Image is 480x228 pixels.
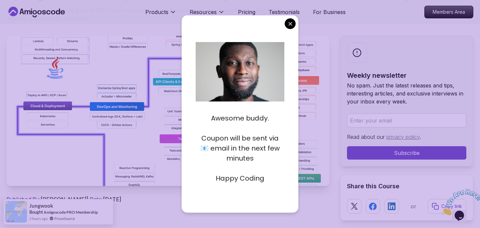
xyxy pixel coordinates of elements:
[44,210,98,215] a: Amigoscode PRO Membership
[29,203,53,209] span: jungwook
[439,186,480,218] iframe: chat widget
[269,8,300,16] a: Testimonials
[29,209,43,215] span: Bought
[54,216,75,221] a: ProveSource
[7,36,329,186] img: Spring Boot Roadmap 2025: The Complete Guide for Backend Developers thumbnail
[238,8,255,16] a: Pricing
[411,202,416,210] p: or
[190,8,217,16] p: Resources
[386,134,420,140] a: privacy policy
[7,195,329,203] p: [PERSON_NAME] | [DATE]
[145,8,168,16] p: Products
[190,8,225,21] button: Resources
[425,6,473,18] p: Members Area
[3,3,44,29] img: Chat attention grabber
[347,71,466,80] h2: Weekly newsletter
[347,146,466,160] button: Subscribe
[145,8,176,21] button: Products
[7,196,41,203] span: Published By:
[90,196,103,203] span: Date:
[347,133,466,141] p: Read about our .
[313,8,346,16] a: For Business
[347,113,466,128] input: Enter your email
[347,182,466,191] h2: Share this Course
[347,81,466,105] p: No spam. Just the latest releases and tips, interesting articles, and exclusive interviews in you...
[5,201,27,223] img: provesource social proof notification image
[29,216,48,221] span: 2 hours ago
[424,6,473,18] a: Members Area
[7,217,329,227] h2: Introduction
[428,199,466,214] button: Copy link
